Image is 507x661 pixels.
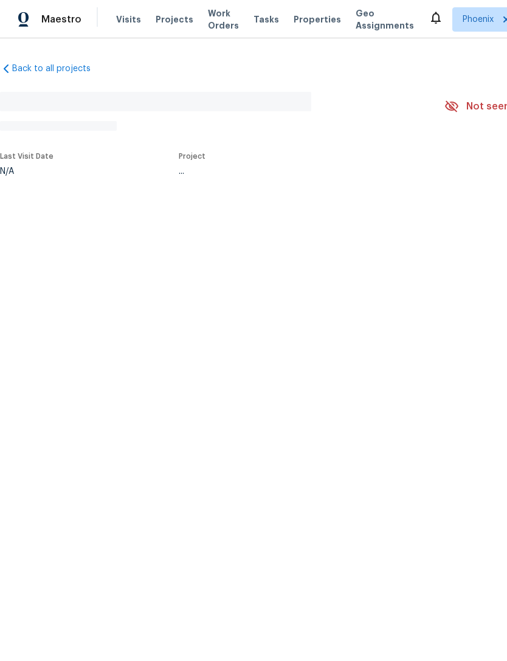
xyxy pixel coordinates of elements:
span: Geo Assignments [356,7,414,32]
span: Properties [294,13,341,26]
span: Phoenix [463,13,494,26]
span: Projects [156,13,193,26]
span: Project [179,153,205,160]
span: Visits [116,13,141,26]
div: ... [179,167,412,176]
span: Maestro [41,13,81,26]
span: Tasks [253,15,279,24]
span: Work Orders [208,7,239,32]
